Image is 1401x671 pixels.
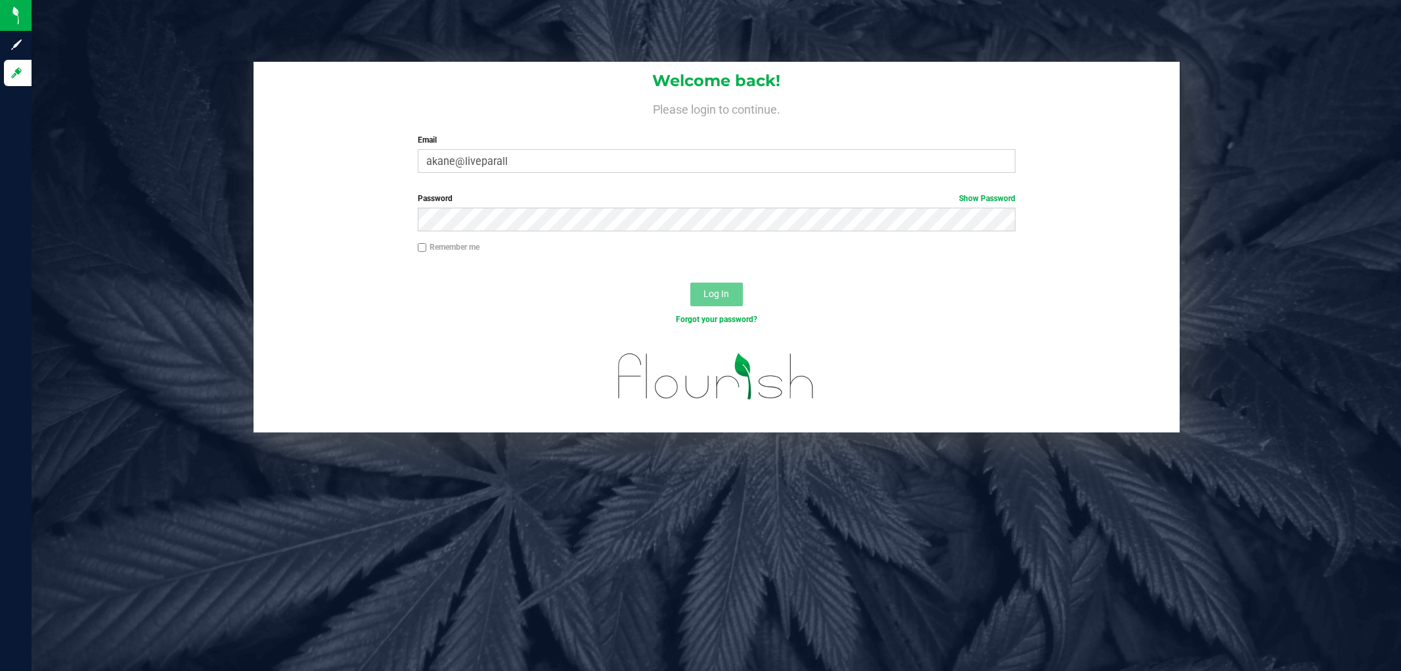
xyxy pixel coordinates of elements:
span: Password [418,194,453,203]
inline-svg: Sign up [10,38,23,51]
span: Log In [703,289,729,299]
input: Remember me [418,243,427,252]
a: Forgot your password? [676,315,757,324]
inline-svg: Log in [10,66,23,80]
img: flourish_logo.svg [600,339,832,413]
a: Show Password [959,194,1015,203]
button: Log In [690,283,743,306]
label: Email [418,134,1015,146]
h1: Welcome back! [254,72,1180,89]
label: Remember me [418,241,479,253]
h4: Please login to continue. [254,100,1180,116]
